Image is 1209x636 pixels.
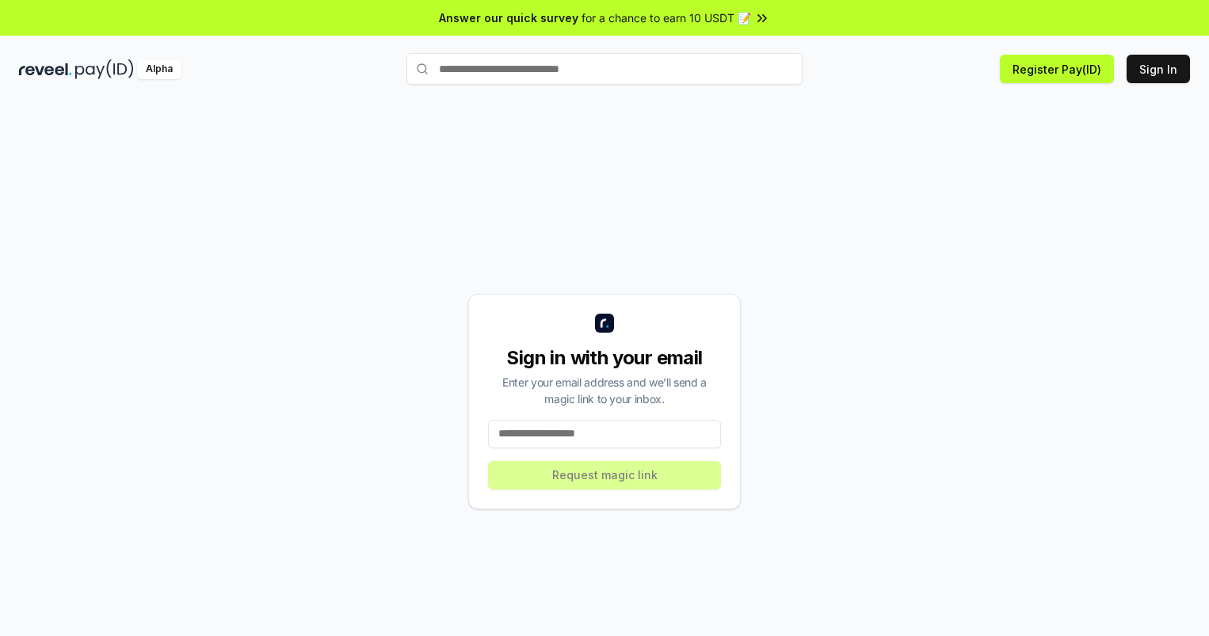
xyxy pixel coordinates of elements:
span: Answer our quick survey [439,10,578,26]
img: logo_small [595,314,614,333]
img: reveel_dark [19,59,72,79]
img: pay_id [75,59,134,79]
button: Register Pay(ID) [1000,55,1114,83]
div: Sign in with your email [488,345,721,371]
div: Enter your email address and we’ll send a magic link to your inbox. [488,374,721,407]
button: Sign In [1127,55,1190,83]
span: for a chance to earn 10 USDT 📝 [582,10,751,26]
div: Alpha [137,59,181,79]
